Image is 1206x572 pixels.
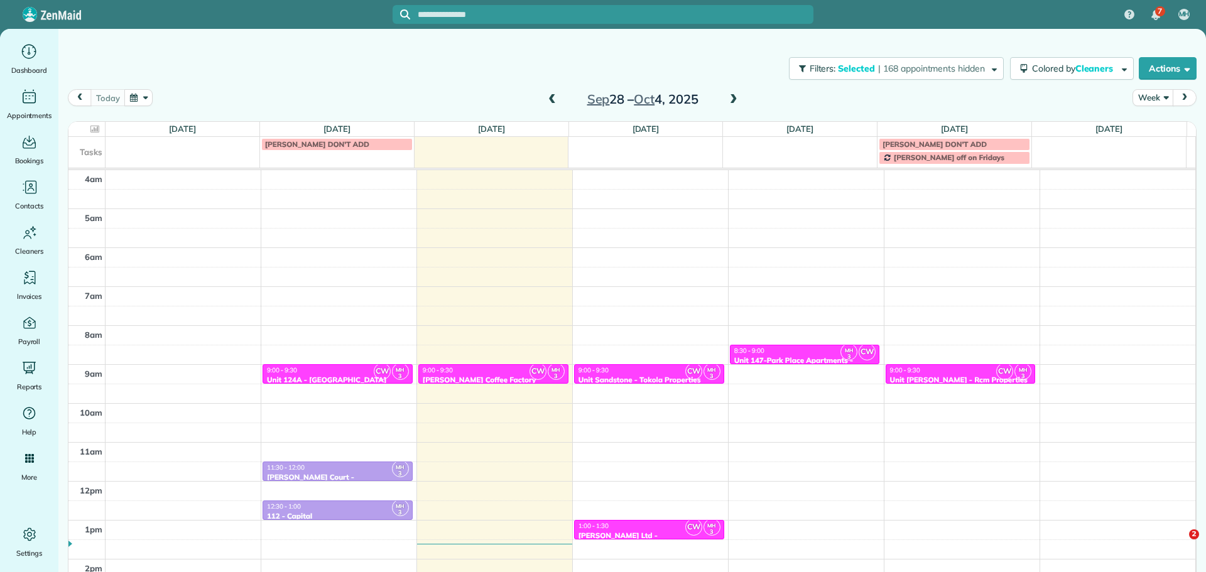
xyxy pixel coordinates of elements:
div: [PERSON_NAME] Court - [PERSON_NAME] [266,473,409,491]
a: [DATE] [941,124,968,134]
div: [PERSON_NAME] Coffee Factory [422,375,565,384]
span: CW [530,363,546,380]
small: 3 [393,370,408,382]
span: 9:00 - 9:30 [579,366,609,374]
span: MH [1019,366,1028,373]
a: Invoices [5,267,53,303]
span: MH [845,347,854,353]
span: Contacts [15,200,43,212]
span: Bookings [15,154,44,167]
a: Contacts [5,177,53,212]
a: Payroll [5,313,53,348]
small: 3 [1015,370,1031,382]
a: Help [5,403,53,438]
iframe: Intercom live chat [1163,529,1193,559]
button: prev [68,89,92,106]
span: 2 [1189,529,1199,539]
a: [DATE] [786,124,813,134]
button: Week [1133,89,1173,106]
span: Invoices [17,290,42,303]
span: 1pm [85,524,102,534]
a: Bookings [5,132,53,167]
span: Reports [17,380,42,393]
a: Cleaners [5,222,53,257]
span: Sep [587,91,610,107]
span: [PERSON_NAME] DON'T ADD [265,139,369,149]
button: today [90,89,125,106]
button: next [1173,89,1197,106]
span: MH [396,366,405,373]
span: MH [707,366,716,373]
a: Reports [5,358,53,393]
a: [DATE] [169,124,196,134]
button: Actions [1139,57,1197,80]
span: | 168 appointments hidden [878,63,985,74]
svg: Focus search [400,9,410,19]
span: MH [396,463,405,470]
a: [DATE] [478,124,505,134]
div: Unit Sandstone - Tokola Properties [578,375,720,384]
span: 8:30 - 9:00 [734,347,764,355]
span: CW [996,363,1013,380]
span: 6am [85,252,102,262]
a: [DATE] [323,124,350,134]
span: Payroll [18,335,41,348]
span: 11am [80,446,102,456]
span: Appointments [7,109,52,122]
span: MH [551,366,560,373]
span: MH [707,522,716,529]
div: Unit [PERSON_NAME] - Rcm Properties [889,375,1032,384]
button: Colored byCleaners [1010,57,1134,80]
span: 11:30 - 12:00 [267,463,305,472]
div: 112 - Capital [266,512,409,521]
span: Cleaners [1075,63,1116,74]
span: 9:00 - 9:30 [890,366,920,374]
h2: 28 – 4, 2025 [564,92,721,106]
span: 10am [80,407,102,418]
small: 3 [704,526,720,538]
span: 7am [85,291,102,301]
span: Help [22,426,37,438]
span: Filters: [810,63,836,74]
span: Settings [16,547,43,559]
span: [PERSON_NAME] DON'T ADD [883,139,987,149]
span: 5am [85,213,102,223]
div: Unit 124A - [GEOGRAPHIC_DATA] ([GEOGRAPHIC_DATA]) - Capital [266,375,409,394]
a: [DATE] [633,124,660,134]
a: [DATE] [1095,124,1122,134]
span: CW [685,519,702,536]
span: 8am [85,330,102,340]
span: 9:00 - 9:30 [423,366,453,374]
span: [PERSON_NAME] off on Fridays [894,153,1004,162]
span: Colored by [1032,63,1117,74]
span: 1:00 - 1:30 [579,522,609,530]
a: Settings [5,524,53,559]
button: Focus search [393,9,410,19]
small: 3 [548,370,564,382]
a: Appointments [5,87,53,122]
small: 3 [841,351,857,363]
a: Dashboard [5,41,53,77]
small: 3 [393,507,408,519]
span: Cleaners [15,245,43,257]
button: Filters: Selected | 168 appointments hidden [789,57,1004,80]
a: Filters: Selected | 168 appointments hidden [783,57,1004,80]
span: CW [859,343,876,360]
small: 3 [704,370,720,382]
span: 9:00 - 9:30 [267,366,297,374]
span: 9am [85,369,102,379]
span: Oct [634,91,655,107]
div: 7 unread notifications [1143,1,1169,29]
span: CW [685,363,702,380]
span: MH [1179,9,1190,19]
span: CW [374,363,391,380]
span: 4am [85,174,102,184]
span: 12:30 - 1:00 [267,502,301,510]
span: Selected [838,63,876,74]
span: MH [396,502,405,509]
div: Unit 147-Park Place Apartments - Capital Property Management [734,356,876,374]
small: 3 [393,468,408,480]
div: [PERSON_NAME] Ltd - [PERSON_NAME][GEOGRAPHIC_DATA] [578,531,720,549]
span: Dashboard [11,64,47,77]
span: 12pm [80,485,102,495]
